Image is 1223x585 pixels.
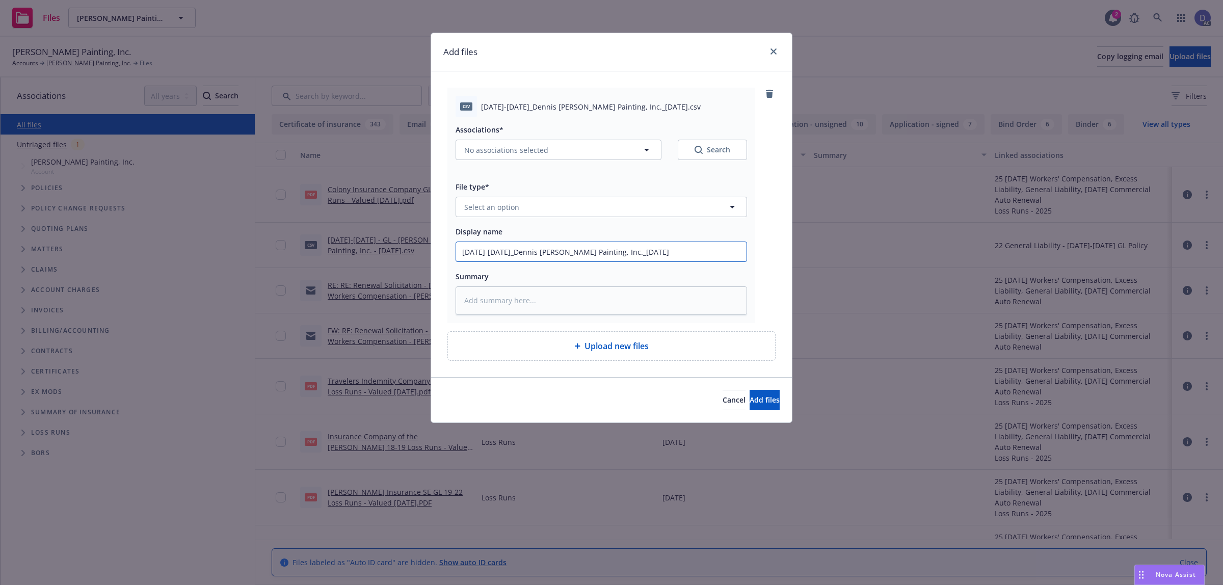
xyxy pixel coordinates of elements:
[456,227,502,236] span: Display name
[584,340,649,352] span: Upload new files
[695,145,730,155] div: Search
[767,45,780,58] a: close
[723,395,746,405] span: Cancel
[481,101,701,112] span: [DATE]-[DATE]_Dennis [PERSON_NAME] Painting, Inc._[DATE].csv
[456,272,489,281] span: Summary
[464,202,519,212] span: Select an option
[695,146,703,154] svg: Search
[456,242,747,261] input: Add display name here...
[750,390,780,410] button: Add files
[460,102,472,110] span: csv
[763,88,776,100] a: remove
[456,182,489,192] span: File type*
[723,390,746,410] button: Cancel
[1156,570,1196,579] span: Nova Assist
[456,140,661,160] button: No associations selected
[1134,565,1205,585] button: Nova Assist
[447,331,776,361] div: Upload new files
[678,140,747,160] button: SearchSearch
[750,395,780,405] span: Add files
[1135,565,1148,584] div: Drag to move
[456,125,503,135] span: Associations*
[456,197,747,217] button: Select an option
[464,145,548,155] span: No associations selected
[443,45,477,59] h1: Add files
